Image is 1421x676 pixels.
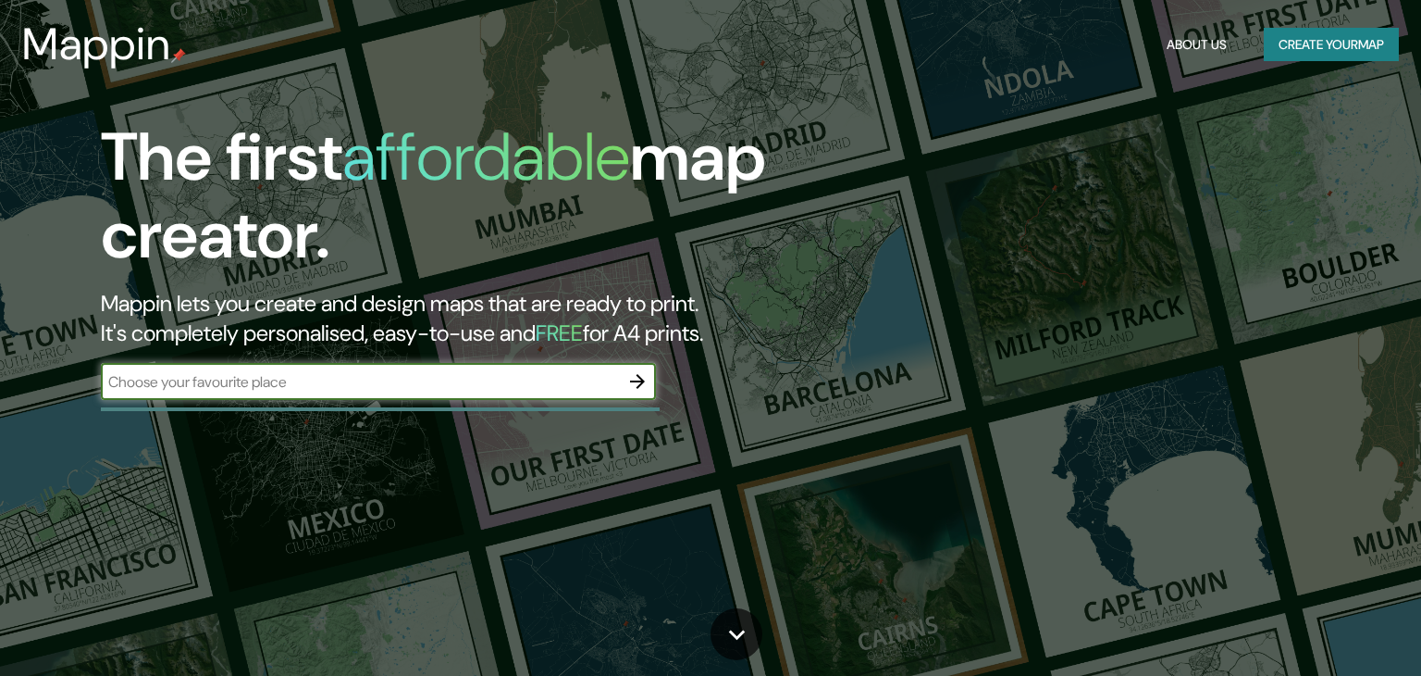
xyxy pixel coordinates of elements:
[101,289,811,348] h2: Mappin lets you create and design maps that are ready to print. It's completely personalised, eas...
[22,19,171,70] h3: Mappin
[1264,28,1399,62] button: Create yourmap
[342,114,630,200] h1: affordable
[101,371,619,393] input: Choose your favourite place
[1159,28,1234,62] button: About Us
[536,319,583,347] h5: FREE
[171,48,186,63] img: mappin-pin
[101,119,811,289] h1: The first map creator.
